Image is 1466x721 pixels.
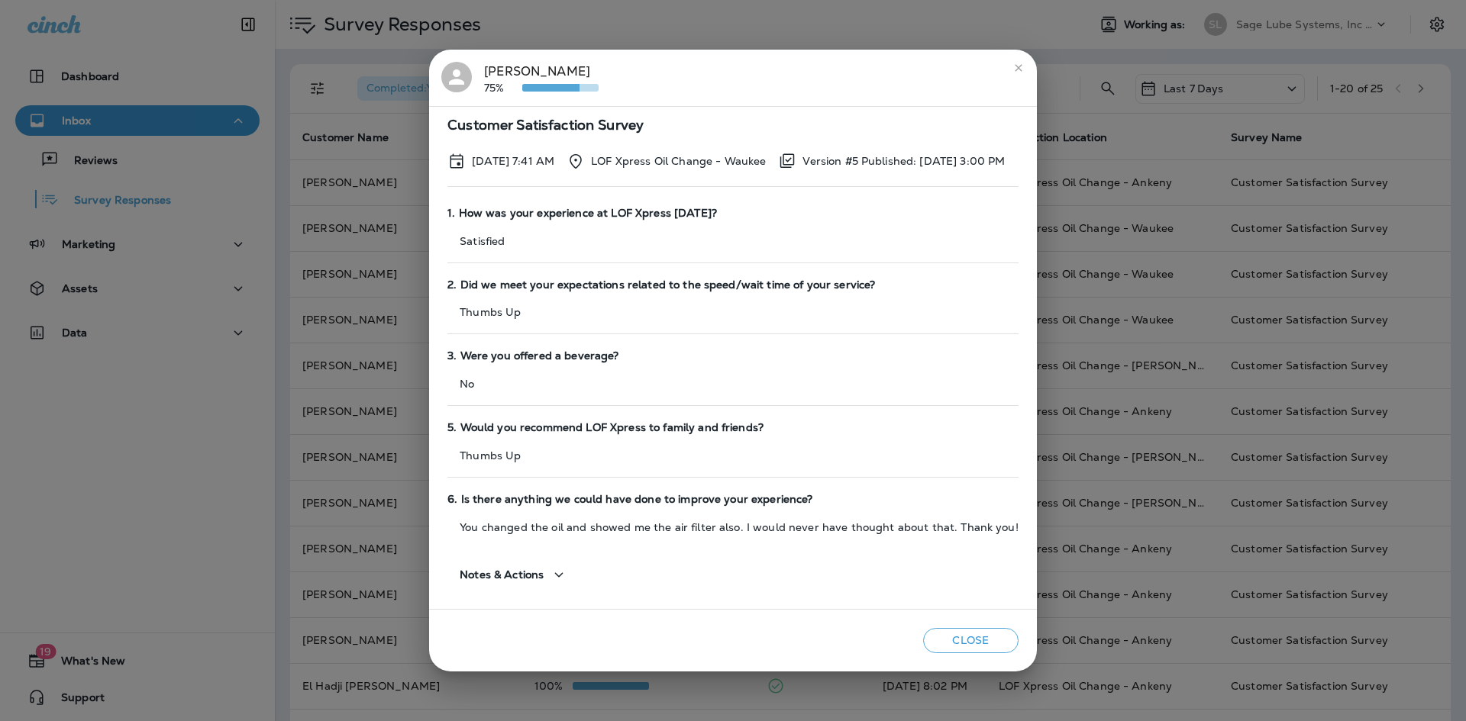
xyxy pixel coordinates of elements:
[923,628,1019,653] button: Close
[472,155,554,167] p: Sep 10, 2025 7:41 AM
[447,421,1019,434] span: 5. Would you recommend LOF Xpress to family and friends?
[484,82,522,94] p: 75%
[447,449,1019,462] p: Thumbs Up
[447,306,1019,318] p: Thumbs Up
[484,62,599,94] div: [PERSON_NAME]
[447,207,1019,220] span: 1. How was your experience at LOF Xpress [DATE]?
[447,521,1019,533] p: You changed the oil and showed me the air filter also. I would never have thought about that. Tha...
[460,568,544,581] span: Notes & Actions
[802,155,1005,167] p: Version #5 Published: [DATE] 3:00 PM
[447,378,1019,390] p: No
[1006,56,1031,80] button: close
[447,493,1019,506] span: 6. Is there anything we could have done to improve your experience?
[447,278,1019,291] span: 2. Did we meet your expectations related to the speed/wait time of your service?
[447,119,1019,132] span: Customer Satisfaction Survey
[447,553,580,597] button: Notes & Actions
[447,235,1019,247] p: Satisfied
[591,155,766,167] p: LOF Xpress Oil Change - Waukee
[447,349,1019,362] span: 3. Were you offered a beverage?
